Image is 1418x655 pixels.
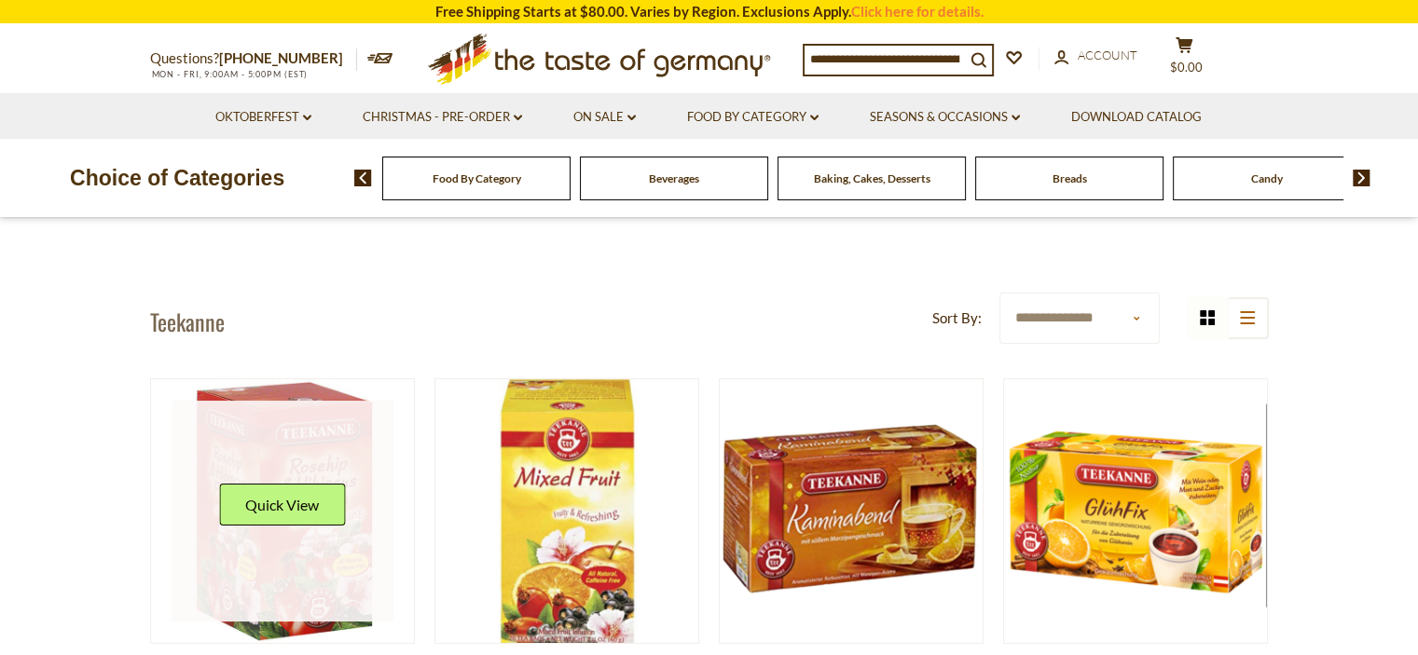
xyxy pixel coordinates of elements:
[1251,171,1283,185] a: Candy
[851,3,984,20] a: Click here for details.
[151,379,415,643] img: Teekanne
[150,47,357,71] p: Questions?
[687,107,819,128] a: Food By Category
[1004,379,1268,643] img: Teekanne
[150,307,225,335] h1: Teekanne
[215,107,311,128] a: Oktoberfest
[870,107,1020,128] a: Seasons & Occasions
[363,107,522,128] a: Christmas - PRE-ORDER
[814,171,930,185] a: Baking, Cakes, Desserts
[649,171,699,185] a: Beverages
[1054,46,1137,66] a: Account
[433,171,521,185] a: Food By Category
[1078,48,1137,62] span: Account
[1353,170,1370,186] img: next arrow
[1157,36,1213,83] button: $0.00
[354,170,372,186] img: previous arrow
[932,307,982,330] label: Sort By:
[219,49,343,66] a: [PHONE_NUMBER]
[150,69,309,79] span: MON - FRI, 9:00AM - 5:00PM (EST)
[573,107,636,128] a: On Sale
[219,484,345,525] button: Quick View
[1053,171,1087,185] a: Breads
[720,379,984,643] img: Teekanne
[1170,60,1203,75] span: $0.00
[1071,107,1202,128] a: Download Catalog
[435,379,699,643] img: Teekanne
